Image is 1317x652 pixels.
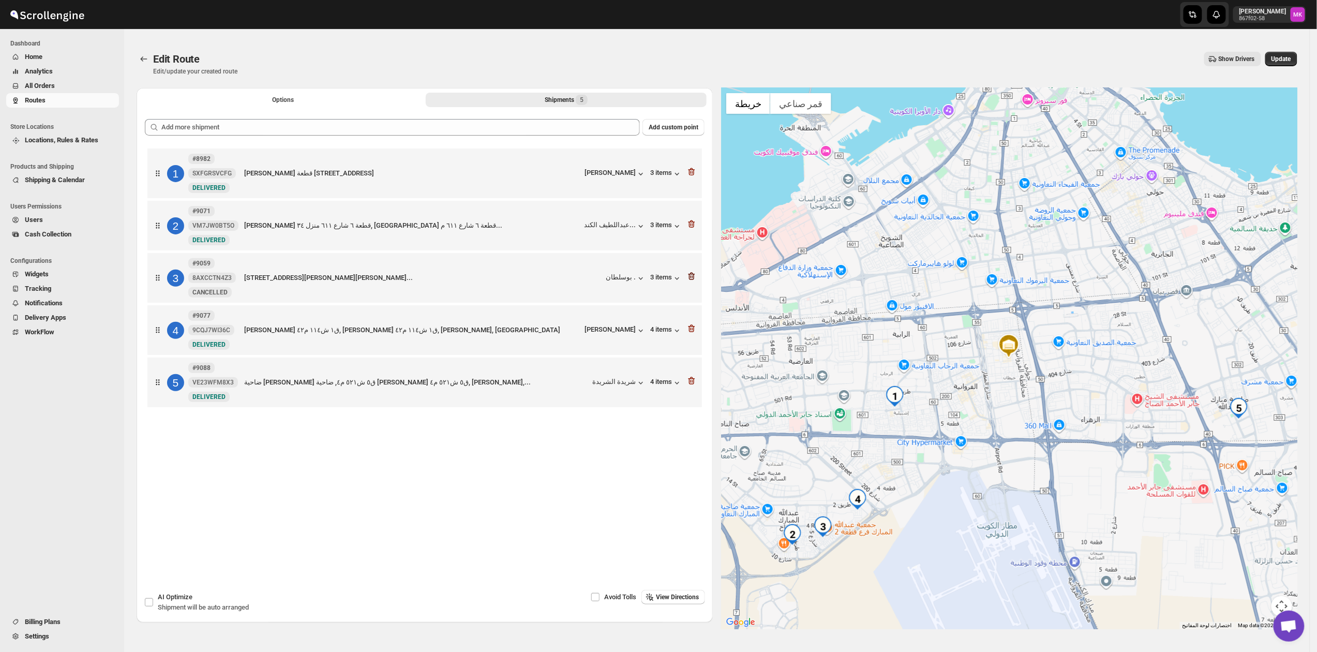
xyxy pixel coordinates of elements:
button: 3 items [650,273,682,284]
div: 4 [847,489,868,510]
span: Notifications [25,299,63,307]
div: 3 [167,270,184,287]
span: Settings [25,632,49,640]
span: 5 [580,96,583,104]
span: Billing Plans [25,618,61,626]
div: عبداللطيف الكند... [584,221,636,229]
span: DELIVERED [192,236,226,244]
span: WorkFlow [25,328,54,336]
div: 1 [885,386,905,407]
button: Tracking [6,281,119,296]
button: Home [6,50,119,64]
button: Delivery Apps [6,310,119,325]
div: 2 [167,217,184,234]
div: [PERSON_NAME] قطعة ٦ شارع ٦١١ منزل ٣٤, [GEOGRAPHIC_DATA] قطعة ٦ شارع ٦١١ م... [244,220,580,231]
div: [PERSON_NAME] قطعة [STREET_ADDRESS] [244,168,580,179]
button: Show Drivers [1204,52,1261,66]
button: 4 items [650,378,682,388]
span: Widgets [25,270,49,278]
div: 5 [1229,398,1249,419]
button: بوسلطان . [606,273,646,284]
div: 3 [813,516,833,537]
span: Cash Collection [25,230,71,238]
span: 9CQJ7WI36C [192,326,230,334]
span: Locations, Rules & Rates [25,136,98,144]
b: #8982 [192,155,211,162]
span: Users Permissions [10,202,119,211]
span: Map data ©2025 [1238,623,1277,628]
b: #9071 [192,208,211,215]
b: #9077 [192,312,211,319]
span: Routes [25,96,46,104]
img: ScrollEngine [8,2,86,27]
span: View Directions [656,593,699,601]
button: اختصارات لوحة المفاتيح [1183,622,1232,629]
button: عرض صور القمر الصناعي [770,93,831,114]
span: Tracking [25,285,51,292]
button: WorkFlow [6,325,119,339]
span: Store Locations [10,123,119,131]
button: Add custom point [642,119,705,136]
button: 4 items [650,325,682,336]
img: Google [724,616,758,629]
span: Avoid Tolls [604,593,636,601]
a: دردشة مفتوحة [1274,611,1305,642]
span: Users [25,216,43,224]
div: Shipments [545,95,588,105]
span: Delivery Apps [25,314,66,321]
button: View Directions [641,590,705,604]
button: 3 items [650,221,682,231]
span: All Orders [25,82,55,90]
button: Settings [6,629,119,644]
p: Edit/update your created route [153,67,237,76]
span: DELIVERED [192,341,226,348]
div: 1#8982SXFGRSVCFGNewDELIVERED[PERSON_NAME] قطعة [STREET_ADDRESS][PERSON_NAME]3 items [147,149,702,198]
button: Shipping & Calendar [6,173,119,187]
div: 5 [167,374,184,391]
span: DELIVERED [192,184,226,191]
button: Notifications [6,296,119,310]
span: Analytics [25,67,53,75]
span: Home [25,53,42,61]
button: عرض خريطة الشارع [726,93,770,114]
button: شريدة الشريدة [592,378,646,388]
a: ‏فتح هذه المنطقة في "خرائط Google" (يؤدي ذلك إلى فتح نافذة جديدة) [724,616,758,629]
div: 2 [782,524,803,545]
span: Edit Route [153,53,200,65]
p: 867f02-58 [1239,16,1286,22]
span: Mostafa Khalifa [1291,7,1305,22]
div: [STREET_ADDRESS][PERSON_NAME][PERSON_NAME]... [244,273,602,283]
button: All Orders [6,79,119,93]
button: 3 items [650,169,682,179]
button: Update [1265,52,1297,66]
div: Selected Shipments [137,111,713,528]
span: VE23WFM8X3 [192,378,234,387]
span: CANCELLED [192,289,228,296]
b: #9088 [192,364,211,372]
span: VM7JW0BT5O [192,221,234,230]
button: Routes [6,93,119,108]
span: AI Optimize [158,593,192,601]
button: عناصر التحكّم بطريقة عرض الخريطة [1271,596,1292,617]
div: ضاحية [PERSON_NAME] ق٥ ش٥٢١ م٤, ضاحية [PERSON_NAME] ق٥ ش٥٢١ م٤, [PERSON_NAME],... [244,377,588,388]
button: Locations, Rules & Rates [6,133,119,147]
button: Users [6,213,119,227]
button: عبداللطيف الكند... [584,221,646,231]
p: [PERSON_NAME] [1239,7,1286,16]
span: Configurations [10,257,119,265]
input: Add more shipment [161,119,640,136]
div: 5#9088VE23WFM8X3NewDELIVEREDضاحية [PERSON_NAME] ق٥ ش٥٢١ م٤, ضاحية [PERSON_NAME] ق٥ ش٥٢١ م٤, [PERS... [147,358,702,407]
span: Show Drivers [1219,55,1255,63]
span: Update [1271,55,1291,63]
span: Shipment will be auto arranged [158,603,249,611]
button: Routes [137,52,151,66]
span: Shipping & Calendar [25,176,85,184]
div: 3#90598AXCCTN4Z3NewCANCELLED[STREET_ADDRESS][PERSON_NAME][PERSON_NAME]...بوسلطان .3 items [147,253,702,303]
